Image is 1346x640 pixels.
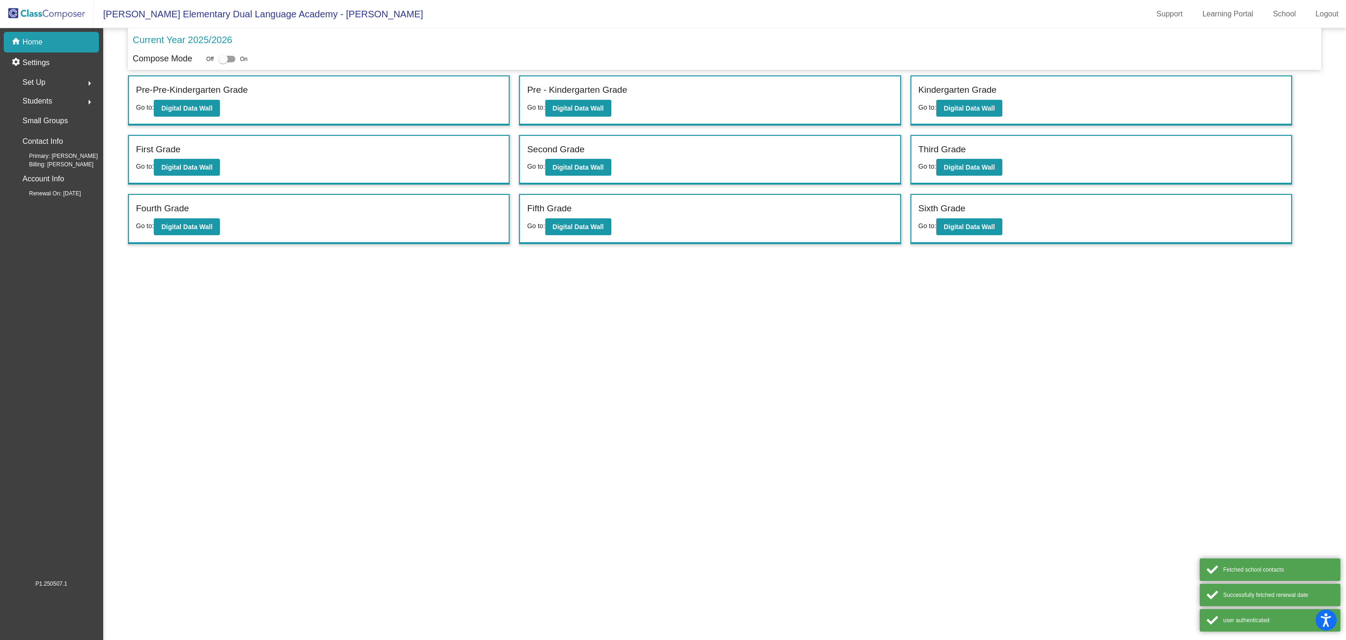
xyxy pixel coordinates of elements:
[23,95,52,108] span: Students
[136,163,154,170] span: Go to:
[527,202,571,216] label: Fifth Grade
[161,164,212,171] b: Digital Data Wall
[527,83,627,97] label: Pre - Kindergarten Grade
[161,223,212,231] b: Digital Data Wall
[936,100,1002,117] button: Digital Data Wall
[527,222,545,230] span: Go to:
[936,159,1002,176] button: Digital Data Wall
[918,143,966,156] label: Third Grade
[553,164,604,171] b: Digital Data Wall
[154,100,220,117] button: Digital Data Wall
[1265,7,1303,22] a: School
[23,135,63,148] p: Contact Info
[94,7,423,22] span: [PERSON_NAME] Elementary Dual Language Academy - [PERSON_NAME]
[918,83,997,97] label: Kindergarten Grade
[553,223,604,231] b: Digital Data Wall
[936,218,1002,235] button: Digital Data Wall
[23,172,64,186] p: Account Info
[240,55,248,63] span: On
[23,37,43,48] p: Home
[84,97,95,108] mat-icon: arrow_right
[14,160,93,169] span: Billing: [PERSON_NAME]
[918,202,965,216] label: Sixth Grade
[154,218,220,235] button: Digital Data Wall
[527,104,545,111] span: Go to:
[14,189,81,198] span: Renewal On: [DATE]
[23,57,50,68] p: Settings
[136,104,154,111] span: Go to:
[136,222,154,230] span: Go to:
[1149,7,1190,22] a: Support
[133,52,192,65] p: Compose Mode
[944,104,995,112] b: Digital Data Wall
[84,78,95,89] mat-icon: arrow_right
[23,76,45,89] span: Set Up
[11,37,23,48] mat-icon: home
[136,202,189,216] label: Fourth Grade
[545,159,611,176] button: Digital Data Wall
[23,114,68,127] p: Small Groups
[1195,7,1261,22] a: Learning Portal
[944,164,995,171] b: Digital Data Wall
[154,159,220,176] button: Digital Data Wall
[161,104,212,112] b: Digital Data Wall
[1223,566,1333,574] div: Fetched school contacts
[14,152,98,160] span: Primary: [PERSON_NAME]
[527,163,545,170] span: Go to:
[918,222,936,230] span: Go to:
[545,218,611,235] button: Digital Data Wall
[944,223,995,231] b: Digital Data Wall
[136,83,248,97] label: Pre-Pre-Kindergarten Grade
[1223,591,1333,599] div: Successfully fetched renewal date
[527,143,585,156] label: Second Grade
[545,100,611,117] button: Digital Data Wall
[553,104,604,112] b: Digital Data Wall
[1223,616,1333,625] div: user authenticated
[136,143,180,156] label: First Grade
[133,33,232,47] p: Current Year 2025/2026
[918,104,936,111] span: Go to:
[11,57,23,68] mat-icon: settings
[918,163,936,170] span: Go to:
[206,55,214,63] span: Off
[1308,7,1346,22] a: Logout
